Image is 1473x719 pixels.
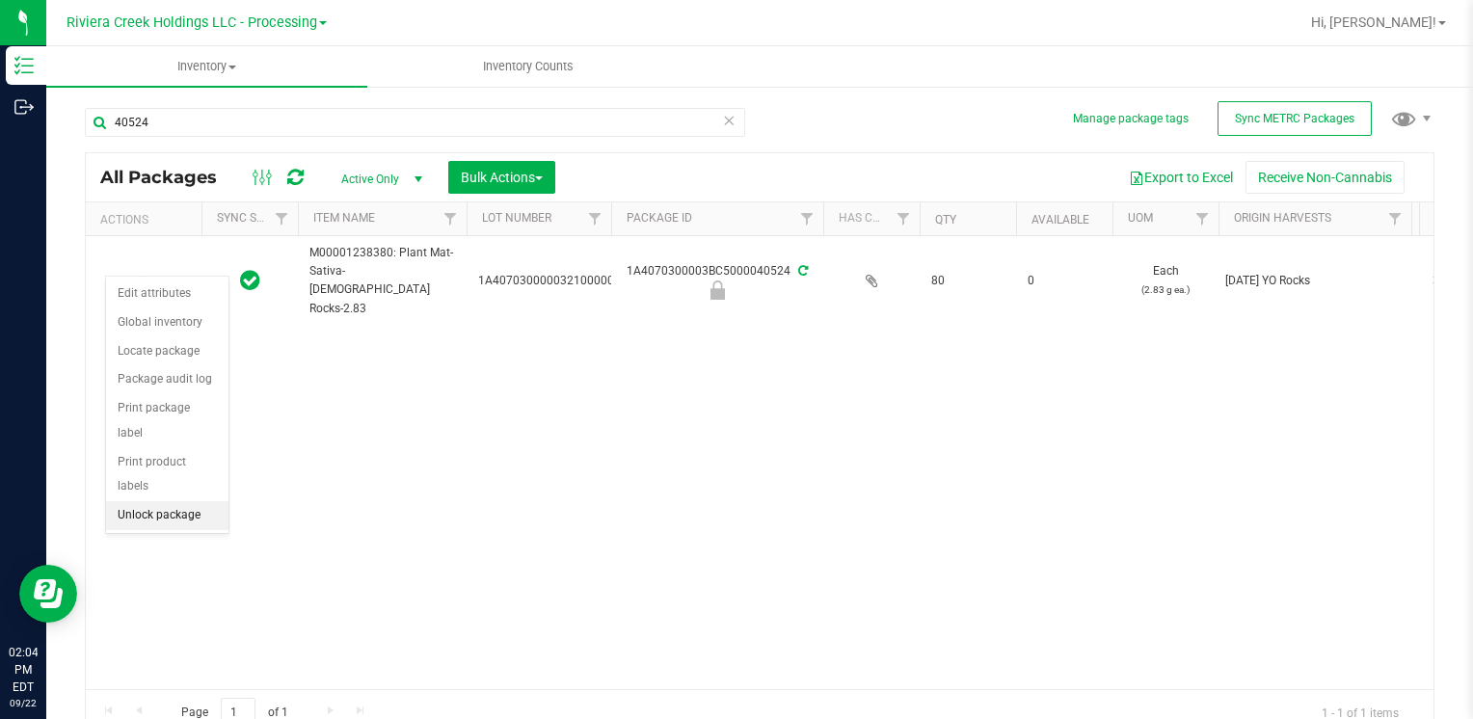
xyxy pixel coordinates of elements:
a: Item Name [313,211,375,225]
div: Final Check Lock [608,280,826,300]
span: Riviera Creek Holdings LLC - Processing [67,14,317,31]
button: Manage package tags [1073,111,1189,127]
inline-svg: Outbound [14,97,34,117]
li: Global inventory [106,308,228,337]
li: Edit attributes [106,280,228,308]
span: Action [105,268,157,295]
span: select [158,268,182,295]
a: UOM [1128,211,1153,225]
button: Bulk Actions [448,161,555,194]
span: Clear [722,108,736,133]
inline-svg: Inventory [14,56,34,75]
a: Sync Status [217,211,291,225]
a: Filter [1379,202,1411,235]
li: Locate package [106,337,228,366]
a: Filter [791,202,823,235]
p: 09/22 [9,696,38,710]
span: Sync from Compliance System [795,264,808,278]
span: Inventory Counts [457,58,600,75]
span: Inventory [46,58,367,75]
a: Lot Number [482,211,551,225]
span: All Packages [100,167,236,188]
li: Unlock package [106,501,228,530]
span: 1A4070300000321000001226 [478,272,641,290]
a: Filter [1187,202,1219,235]
a: Package ID [627,211,692,225]
li: Print product labels [106,448,228,501]
div: 1A4070300003BC5000040524 [608,262,826,300]
a: Available [1031,213,1089,226]
span: M00001238380: Plant Mat-Sativa-[DEMOGRAPHIC_DATA] Rocks-2.83 [309,244,455,318]
a: Filter [888,202,920,235]
span: 0 [1028,272,1101,290]
li: Print package label [106,394,228,447]
a: Inventory [46,46,367,87]
p: (2.83 g ea.) [1124,280,1207,299]
p: 02:04 PM EDT [9,644,38,696]
div: Actions [100,213,194,226]
a: Filter [266,202,298,235]
th: Has COA [823,202,920,236]
a: Qty [935,213,956,226]
a: Filter [435,202,467,235]
span: Each [1124,262,1207,299]
span: In Sync [240,267,260,294]
a: Origin Harvests [1234,211,1331,225]
div: Value 1: 2025-07-28 YO Rocks [1225,272,1406,290]
button: Receive Non-Cannabis [1245,161,1405,194]
button: Export to Excel [1116,161,1245,194]
iframe: Resource center [19,565,77,623]
span: Hi, [PERSON_NAME]! [1311,14,1436,30]
span: Bulk Actions [461,170,543,185]
input: Search Package ID, Item Name, SKU, Lot or Part Number... [85,108,745,137]
a: Inventory Counts [367,46,688,87]
a: Filter [579,202,611,235]
li: Package audit log [106,365,228,394]
span: Sync METRC Packages [1235,112,1354,125]
button: Sync METRC Packages [1218,101,1372,136]
span: 80 [931,272,1004,290]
